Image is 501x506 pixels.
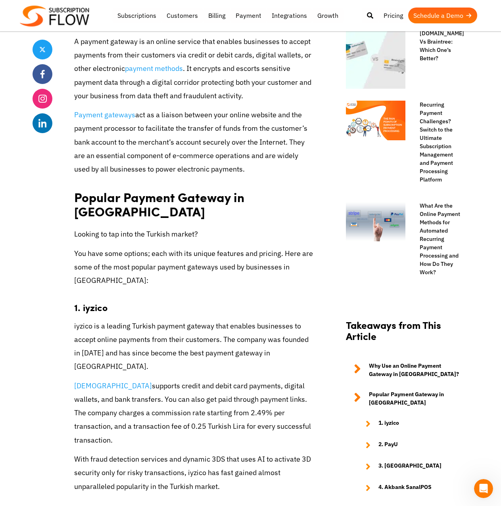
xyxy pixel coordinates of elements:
[74,381,152,390] a: [DEMOGRAPHIC_DATA]
[346,319,461,350] h2: Takeaways from This Article
[74,188,244,221] strong: Popular Payment Gateway in [GEOGRAPHIC_DATA]
[161,8,203,23] a: Customers
[378,419,399,428] strong: 1. iyzico
[125,64,183,73] a: payment methods
[74,300,107,314] strong: 1. iyzico
[346,29,405,89] img: Authorize.Net-Vs-Braintree
[74,110,135,119] a: Payment gateways
[74,35,314,103] p: A payment gateway is an online service that enables businesses to accept payments from their cust...
[378,440,398,450] strong: 2. PayU
[74,319,314,374] p: iyzico is a leading Turkish payment gateway that enables businesses to accept online payments fro...
[412,101,461,184] a: Recurring Payment Challenges? Switch to the Ultimate Subscription Management and Payment Processi...
[267,8,312,23] a: Integrations
[369,390,461,407] strong: Popular Payment Gateway in [GEOGRAPHIC_DATA]
[74,247,314,288] p: You have some options; each with its unique features and pricing. Here are some of the most popul...
[74,453,314,493] p: With fraud detection services and dynamic 3DS that uses AI to activate 3D security only for risky...
[112,8,161,23] a: Subscriptions
[369,362,461,378] strong: Why Use an Online Payment Gateway in [GEOGRAPHIC_DATA]?
[74,227,314,241] p: Looking to tap into the Turkish market?
[412,202,461,277] a: What Are the Online Payment Methods for Automated Recurring Payment Processing and How Do They Work?
[20,6,89,27] img: Subscriptionflow
[346,390,461,407] a: Popular Payment Gateway in [GEOGRAPHIC_DATA]
[378,8,408,23] a: Pricing
[203,8,230,23] a: Billing
[346,101,405,140] img: pain points of subscription payment processing
[378,483,432,493] strong: 4. Akbank SanalPOS
[358,462,461,471] a: 3. [GEOGRAPHIC_DATA]
[312,8,344,23] a: Growth
[358,440,461,450] a: 2. PayU
[412,29,461,63] a: [DOMAIN_NAME] Vs Braintree: Which One’s Better?
[230,8,267,23] a: Payment
[346,202,405,241] img: What-Are-the-Online-Payment-Methods-for-Automated-Recurring-Payment-Processing
[358,483,461,493] a: 4. Akbank SanalPOS
[74,108,314,176] p: act as a liaison between your online website and the payment processor to facilitate the transfer...
[474,479,493,498] iframe: Intercom live chat
[74,379,314,447] p: supports credit and debit card payments, digital wallets, and bank transfers. You can also get pa...
[408,8,477,23] a: Schedule a Demo
[358,419,461,428] a: 1. iyzico
[346,362,461,378] a: Why Use an Online Payment Gateway in [GEOGRAPHIC_DATA]?
[378,462,441,471] strong: 3. [GEOGRAPHIC_DATA]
